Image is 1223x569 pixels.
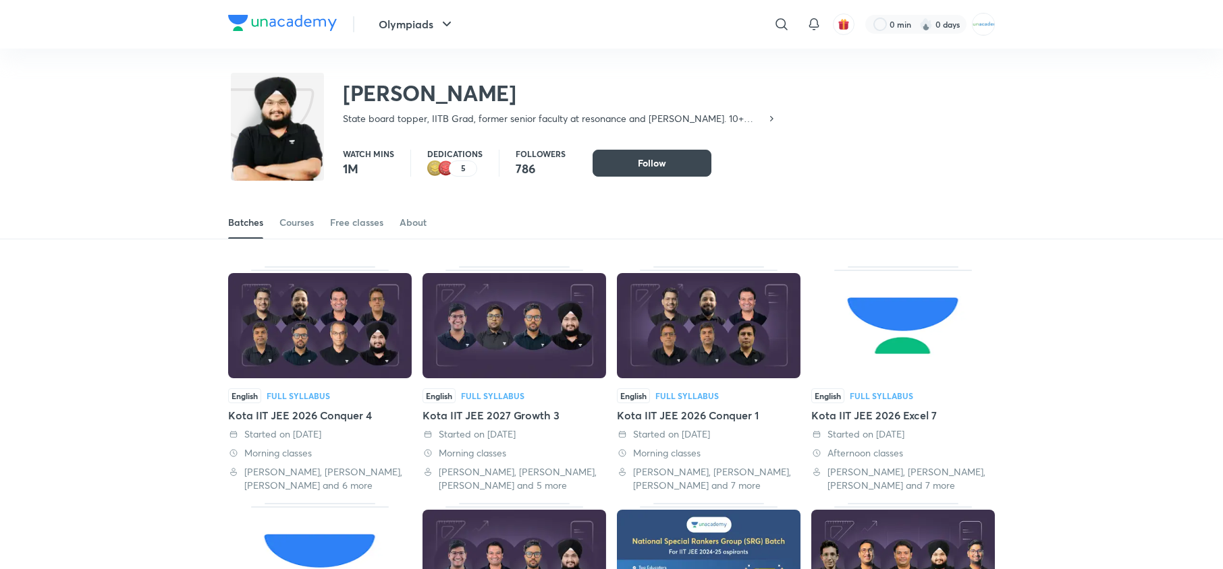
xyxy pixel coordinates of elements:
img: Thumbnail [423,273,606,378]
div: Full Syllabus [267,392,330,400]
div: Kota IIT JEE 2026 Conquer 1 [617,407,800,423]
a: Free classes [330,206,383,239]
div: Kota IIT JEE 2026 Excel 7 [811,266,995,492]
div: Rahul Yadav, Anurag Pandey, Gaurav Jaiswal and 6 more [228,465,412,492]
div: Kota IIT JEE 2026 Conquer 4 [228,266,412,492]
div: Kota IIT JEE 2027 Growth 3 [423,266,606,492]
button: Olympiads [371,11,463,38]
div: Full Syllabus [850,392,913,400]
div: Ajay Singh, Akash Singh, Gaurav Jaiswal and 7 more [811,465,995,492]
p: 1M [343,160,394,177]
div: Morning classes [423,446,606,460]
div: Morning classes [228,446,412,460]
img: streak [919,18,933,31]
div: Started on 28 May 2025 [228,427,412,441]
a: Courses [279,206,314,239]
img: Thumbnail [811,273,995,378]
p: Dedications [427,150,483,158]
div: Ajay Singh, Anurag Pandey, Akash Singh and 5 more [423,465,606,492]
div: Started on 17 Feb 2025 [811,427,995,441]
div: Morning classes [617,446,800,460]
button: avatar [833,13,854,35]
p: 5 [461,164,466,173]
div: Started on 26 Mar 2025 [617,427,800,441]
div: Akash Ashish Gautama, Rahul Yadav, Gaurav Jaiswal and 7 more [617,465,800,492]
img: educator badge1 [438,160,454,177]
div: Kota IIT JEE 2026 Excel 7 [811,407,995,423]
span: English [228,388,261,403]
div: Free classes [330,216,383,229]
p: State board topper, IITB Grad, former senior faculty at resonance and [PERSON_NAME]. 10+ years ex... [343,112,766,125]
span: English [423,388,456,403]
div: Afternoon classes [811,446,995,460]
div: Started on 29 Apr 2025 [423,427,606,441]
div: Kota IIT JEE 2026 Conquer 1 [617,266,800,492]
img: Company Logo [228,15,337,31]
div: Batches [228,216,263,229]
img: educator badge2 [427,160,443,177]
img: Thumbnail [228,273,412,378]
img: avatar [838,18,850,30]
p: Followers [516,150,566,158]
img: MOHAMMED SHOAIB [972,13,995,36]
div: Courses [279,216,314,229]
a: Company Logo [228,15,337,34]
span: English [617,388,650,403]
p: Watch mins [343,150,394,158]
h2: [PERSON_NAME] [343,80,777,107]
div: Kota IIT JEE 2027 Growth 3 [423,407,606,423]
button: Follow [593,150,711,177]
div: About [400,216,427,229]
div: Kota IIT JEE 2026 Conquer 4 [228,407,412,423]
a: About [400,206,427,239]
img: Thumbnail [617,273,800,378]
div: Full Syllabus [461,392,524,400]
div: Full Syllabus [655,392,719,400]
span: English [811,388,844,403]
p: 786 [516,160,566,177]
span: Follow [638,156,666,170]
img: class [231,76,324,216]
a: Batches [228,206,263,239]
